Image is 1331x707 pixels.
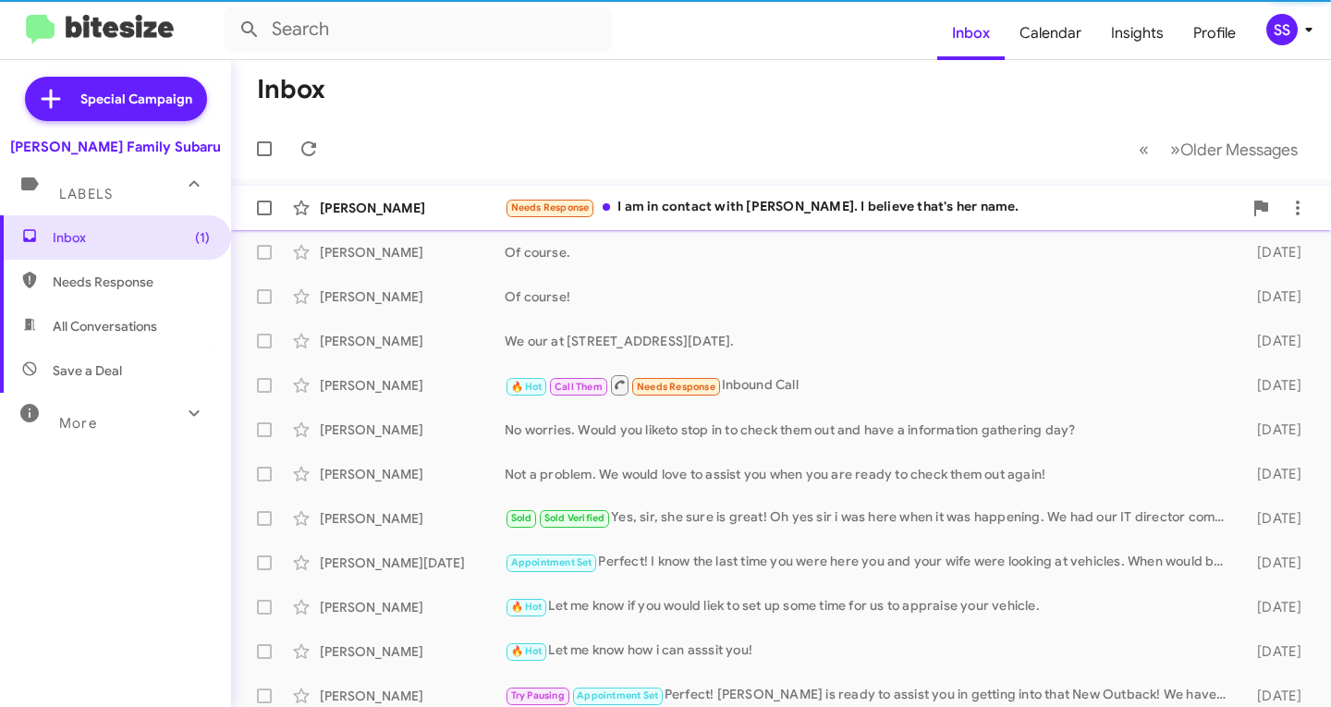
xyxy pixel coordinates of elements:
[320,642,505,661] div: [PERSON_NAME]
[224,7,612,52] input: Search
[25,77,207,121] a: Special Campaign
[320,554,505,572] div: [PERSON_NAME][DATE]
[320,376,505,395] div: [PERSON_NAME]
[505,685,1236,706] div: Perfect! [PERSON_NAME] is ready to assist you in getting into that New Outback! We have great dea...
[505,596,1236,617] div: Let me know if you would liek to set up some time for us to appraise your vehicle.
[505,287,1236,306] div: Of course!
[511,645,543,657] span: 🔥 Hot
[1128,130,1160,168] button: Previous
[320,687,505,705] div: [PERSON_NAME]
[320,598,505,616] div: [PERSON_NAME]
[195,228,210,247] span: (1)
[320,509,505,528] div: [PERSON_NAME]
[1129,130,1309,168] nav: Page navigation example
[53,273,210,291] span: Needs Response
[80,90,192,108] span: Special Campaign
[1236,421,1316,439] div: [DATE]
[320,287,505,306] div: [PERSON_NAME]
[1236,465,1316,483] div: [DATE]
[511,512,532,524] span: Sold
[511,381,543,393] span: 🔥 Hot
[505,507,1236,529] div: Yes, sir, she sure is great! Oh yes sir i was here when it was happening. We had our IT director ...
[1236,243,1316,262] div: [DATE]
[1236,687,1316,705] div: [DATE]
[637,381,715,393] span: Needs Response
[320,465,505,483] div: [PERSON_NAME]
[1236,554,1316,572] div: [DATE]
[59,415,97,432] span: More
[1096,6,1178,60] a: Insights
[1266,14,1298,45] div: SS
[1236,287,1316,306] div: [DATE]
[505,465,1236,483] div: Not a problem. We would love to assist you when you are ready to check them out again!
[1005,6,1096,60] a: Calendar
[1139,138,1149,161] span: «
[257,75,325,104] h1: Inbox
[505,332,1236,350] div: We our at [STREET_ADDRESS][DATE].
[10,138,221,156] div: [PERSON_NAME] Family Subaru
[1178,6,1251,60] a: Profile
[1236,376,1316,395] div: [DATE]
[1236,332,1316,350] div: [DATE]
[505,421,1236,439] div: No worries. Would you liketo stop in to check them out and have a information gathering day?
[505,243,1236,262] div: Of course.
[320,199,505,217] div: [PERSON_NAME]
[59,186,113,202] span: Labels
[937,6,1005,60] a: Inbox
[320,421,505,439] div: [PERSON_NAME]
[1159,130,1309,168] button: Next
[505,197,1242,218] div: I am in contact with [PERSON_NAME]. I believe that's her name.
[1180,140,1298,160] span: Older Messages
[511,201,590,213] span: Needs Response
[320,332,505,350] div: [PERSON_NAME]
[555,381,603,393] span: Call Them
[1236,642,1316,661] div: [DATE]
[505,373,1236,396] div: Inbound Call
[53,361,122,380] span: Save a Deal
[320,243,505,262] div: [PERSON_NAME]
[505,640,1236,662] div: Let me know how i can asssit you!
[577,689,658,701] span: Appointment Set
[544,512,605,524] span: Sold Verified
[53,317,157,335] span: All Conversations
[53,228,210,247] span: Inbox
[511,689,565,701] span: Try Pausing
[505,552,1236,573] div: Perfect! I know the last time you were here you and your wife were looking at vehicles. When woul...
[1251,14,1311,45] button: SS
[511,601,543,613] span: 🔥 Hot
[1236,509,1316,528] div: [DATE]
[511,556,592,568] span: Appointment Set
[1236,598,1316,616] div: [DATE]
[1170,138,1180,161] span: »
